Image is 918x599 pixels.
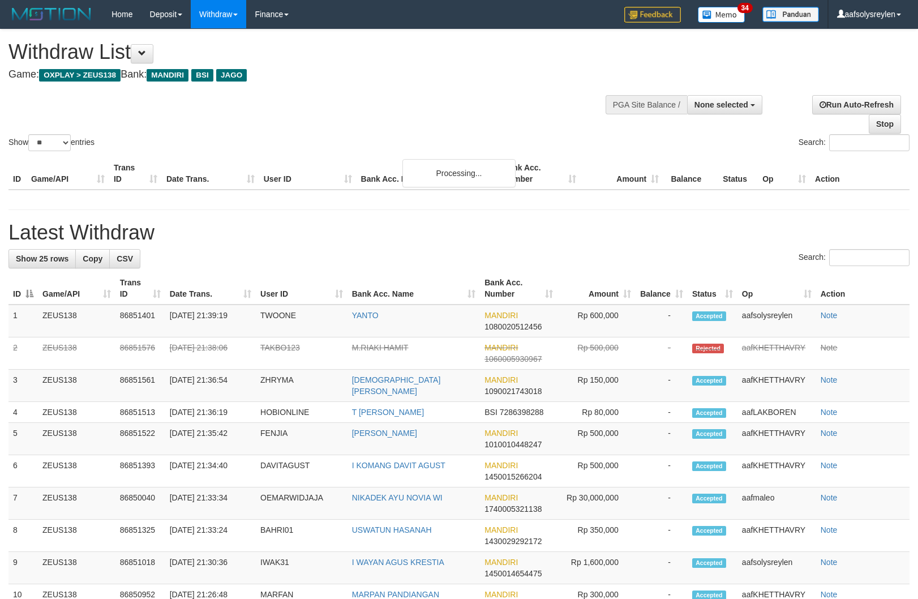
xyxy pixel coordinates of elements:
[402,159,516,187] div: Processing...
[352,343,409,352] a: M.RIAKI HAMIT
[737,305,816,337] td: aafsolysreylen
[348,272,481,305] th: Bank Acc. Name: activate to sort column ascending
[8,69,600,80] h4: Game: Bank:
[109,157,162,190] th: Trans ID
[636,370,688,402] td: -
[115,423,165,455] td: 86851522
[484,569,542,578] span: Copy 1450014654475 to clipboard
[83,254,102,263] span: Copy
[165,370,256,402] td: [DATE] 21:36:54
[38,370,115,402] td: ZEUS138
[256,337,348,370] td: TAKBO123
[115,370,165,402] td: 86851561
[165,305,256,337] td: [DATE] 21:39:19
[557,272,636,305] th: Amount: activate to sort column ascending
[216,69,247,82] span: JAGO
[352,429,417,438] a: [PERSON_NAME]
[816,272,910,305] th: Action
[692,429,726,439] span: Accepted
[557,487,636,520] td: Rp 30,000,000
[737,3,753,13] span: 34
[484,311,518,320] span: MANDIRI
[115,455,165,487] td: 86851393
[810,157,910,190] th: Action
[480,272,557,305] th: Bank Acc. Number: activate to sort column ascending
[27,157,109,190] th: Game/API
[821,590,838,599] a: Note
[115,487,165,520] td: 86850040
[557,337,636,370] td: Rp 500,000
[38,402,115,423] td: ZEUS138
[821,429,838,438] a: Note
[256,423,348,455] td: FENJIA
[8,41,600,63] h1: Withdraw List
[484,375,518,384] span: MANDIRI
[636,272,688,305] th: Balance: activate to sort column ascending
[352,461,445,470] a: I KOMANG DAVIT AGUST
[737,370,816,402] td: aafKHETTHAVRY
[692,408,726,418] span: Accepted
[115,337,165,370] td: 86851576
[737,402,816,423] td: aafLAKBOREN
[256,370,348,402] td: ZHRYMA
[8,455,38,487] td: 6
[484,343,518,352] span: MANDIRI
[357,157,499,190] th: Bank Acc. Name
[498,157,581,190] th: Bank Acc. Number
[484,537,542,546] span: Copy 1430029292172 to clipboard
[692,311,726,321] span: Accepted
[718,157,758,190] th: Status
[737,455,816,487] td: aafKHETTHAVRY
[38,337,115,370] td: ZEUS138
[115,272,165,305] th: Trans ID: activate to sort column ascending
[8,520,38,552] td: 8
[737,337,816,370] td: aafKHETTHAVRY
[484,461,518,470] span: MANDIRI
[484,408,497,417] span: BSI
[28,134,71,151] select: Showentries
[799,134,910,151] label: Search:
[115,402,165,423] td: 86851513
[8,305,38,337] td: 1
[256,305,348,337] td: TWOONE
[812,95,901,114] a: Run Auto-Refresh
[688,272,737,305] th: Status: activate to sort column ascending
[256,520,348,552] td: BAHRI01
[557,402,636,423] td: Rp 80,000
[557,552,636,584] td: Rp 1,600,000
[8,552,38,584] td: 9
[821,461,838,470] a: Note
[636,487,688,520] td: -
[39,69,121,82] span: OXPLAY > ZEUS138
[636,455,688,487] td: -
[75,249,110,268] a: Copy
[484,354,542,363] span: Copy 1060005930967 to clipboard
[692,494,726,503] span: Accepted
[799,249,910,266] label: Search:
[165,455,256,487] td: [DATE] 21:34:40
[636,520,688,552] td: -
[821,343,838,352] a: Note
[165,520,256,552] td: [DATE] 21:33:24
[692,461,726,471] span: Accepted
[115,520,165,552] td: 86851325
[352,375,441,396] a: [DEMOGRAPHIC_DATA][PERSON_NAME]
[8,272,38,305] th: ID: activate to sort column descending
[484,387,542,396] span: Copy 1090021743018 to clipboard
[484,322,542,331] span: Copy 1080020512456 to clipboard
[737,272,816,305] th: Op: activate to sort column ascending
[38,423,115,455] td: ZEUS138
[38,520,115,552] td: ZEUS138
[737,520,816,552] td: aafKHETTHAVRY
[829,134,910,151] input: Search:
[256,552,348,584] td: IWAK31
[557,370,636,402] td: Rp 150,000
[352,408,424,417] a: T [PERSON_NAME]
[8,423,38,455] td: 5
[165,423,256,455] td: [DATE] 21:35:42
[165,487,256,520] td: [DATE] 21:33:34
[256,402,348,423] td: HOBIONLINE
[147,69,188,82] span: MANDIRI
[636,552,688,584] td: -
[8,370,38,402] td: 3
